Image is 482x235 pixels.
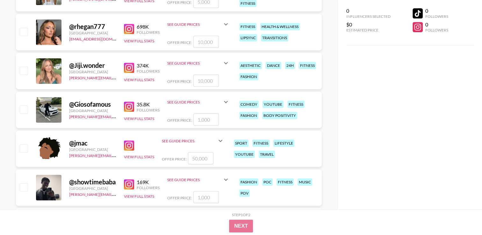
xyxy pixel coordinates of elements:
div: 169K [137,179,160,185]
img: Instagram [124,140,134,151]
button: View Full Stats [124,154,154,159]
div: Step 1 of 2 [232,212,250,217]
span: Offer Price: [167,118,192,123]
div: comedy [239,101,259,108]
div: travel [259,151,275,158]
div: fashion [239,73,258,80]
input: 10,000 [193,75,219,87]
div: @ showtimebaba [69,178,116,186]
div: Followers [137,30,160,35]
div: fitness [252,139,270,147]
div: Followers [137,108,160,112]
img: Instagram [124,24,134,34]
div: Followers [137,69,160,74]
span: Offer Price: [167,79,192,84]
div: 698K [137,24,160,30]
div: transitions [261,34,288,41]
div: sport [234,139,248,147]
div: @ rhegan777 [69,23,116,31]
div: poc [262,178,273,186]
input: 1,000 [193,191,219,203]
div: aesthetic [239,62,262,69]
div: See Guide Prices [167,177,222,182]
div: See Guide Prices [167,94,230,110]
div: 24h [285,62,295,69]
div: lipsync [239,34,257,41]
div: See Guide Prices [167,100,222,104]
div: fitness [287,101,305,108]
div: @ Giosofamous [69,100,116,108]
input: 10,000 [193,36,219,48]
div: [GEOGRAPHIC_DATA] [69,31,116,35]
span: Offer Price: [167,196,192,200]
div: fitness [299,62,316,69]
div: @ jmac [69,139,116,147]
div: pov [239,189,250,197]
div: Followers [137,185,160,190]
iframe: Drift Widget Chat Controller [450,203,474,227]
a: [PERSON_NAME][EMAIL_ADDRESS][DOMAIN_NAME] [69,152,163,158]
div: See Guide Prices [167,55,230,71]
div: 374K [137,62,160,69]
span: Offer Price: [162,157,187,161]
div: 0 [425,8,448,14]
img: Instagram [124,179,134,189]
div: lifestyle [273,139,294,147]
div: 35.8K [137,101,160,108]
div: Influencers Selected [346,14,391,19]
a: [EMAIL_ADDRESS][DOMAIN_NAME] [69,35,133,41]
a: [PERSON_NAME][EMAIL_ADDRESS][DOMAIN_NAME] [69,74,163,80]
div: 0 [346,8,391,14]
span: Offer Price: [167,40,192,45]
a: [PERSON_NAME][EMAIL_ADDRESS][DOMAIN_NAME] [69,191,163,197]
div: [GEOGRAPHIC_DATA] [69,108,116,113]
div: health & wellness [260,23,300,30]
div: See Guide Prices [167,22,222,27]
div: youtube [263,101,284,108]
div: $0 [346,21,391,28]
div: Followers [425,14,448,19]
div: Followers [425,28,448,32]
button: View Full Stats [124,77,154,82]
div: See Guide Prices [162,133,224,148]
img: Instagram [124,63,134,73]
div: dance [266,62,281,69]
div: 0 [425,21,448,28]
div: [GEOGRAPHIC_DATA] [69,186,116,191]
button: View Full Stats [124,194,154,199]
div: youtube [234,151,255,158]
div: body positivity [262,112,297,119]
div: fashion [239,178,258,186]
input: 50,000 [188,152,213,164]
button: View Full Stats [124,39,154,43]
div: fashion [239,112,258,119]
input: 1,000 [193,113,219,125]
a: [PERSON_NAME][EMAIL_ADDRESS][DOMAIN_NAME] [69,113,163,119]
button: View Full Stats [124,116,154,121]
button: Next [229,220,253,232]
div: [GEOGRAPHIC_DATA] [69,69,116,74]
div: See Guide Prices [167,172,230,187]
div: @ Jiji.wonder [69,61,116,69]
div: See Guide Prices [162,139,217,143]
div: [GEOGRAPHIC_DATA] [69,147,116,152]
div: See Guide Prices [167,17,230,32]
div: Estimated Price [346,28,391,32]
div: music [298,178,312,186]
img: Instagram [124,102,134,112]
div: fitness [277,178,294,186]
div: fitness [239,23,256,30]
div: See Guide Prices [167,61,222,66]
